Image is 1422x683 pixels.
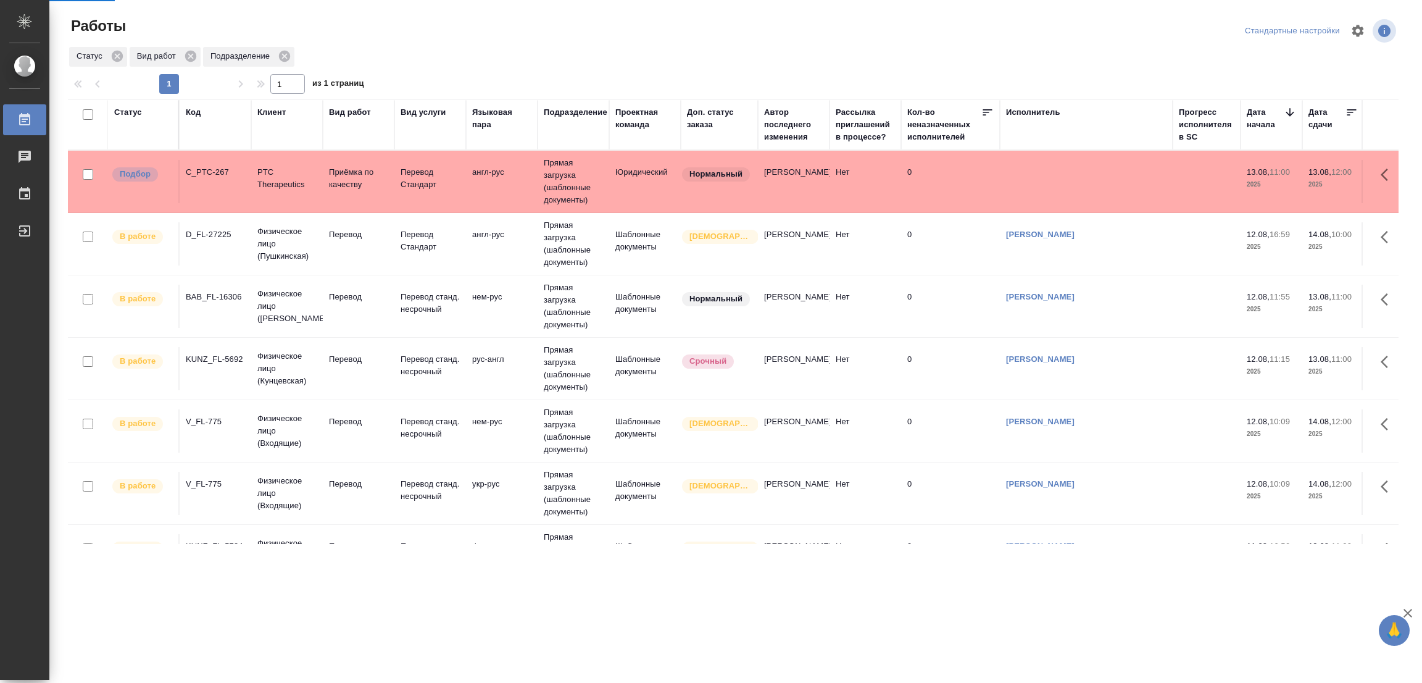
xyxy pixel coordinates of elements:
[1247,178,1296,191] p: 2025
[120,542,156,555] p: В работе
[1331,230,1352,239] p: 10:00
[466,222,538,266] td: англ-рус
[1006,354,1075,364] a: [PERSON_NAME]
[68,16,126,36] span: Работы
[1331,479,1352,488] p: 12:00
[538,213,609,275] td: Прямая загрузка (шаблонные документы)
[901,472,1000,515] td: 0
[257,413,317,450] p: Физическое лицо (Входящие)
[111,166,172,183] div: Можно подбирать исполнителей
[1270,542,1290,551] p: 16:56
[257,537,317,574] p: Физическое лицо (Кунцевская)
[1247,366,1296,378] p: 2025
[120,230,156,243] p: В работе
[77,50,107,62] p: Статус
[114,106,142,119] div: Статус
[538,400,609,462] td: Прямая загрузка (шаблонные документы)
[1247,167,1270,177] p: 13.08,
[758,160,829,203] td: [PERSON_NAME]
[1373,285,1403,314] button: Здесь прячутся важные кнопки
[901,160,1000,203] td: 0
[257,166,317,191] p: PTC Therapeutics
[1331,292,1352,301] p: 11:00
[466,347,538,390] td: рус-англ
[466,285,538,328] td: нем-рус
[111,291,172,308] div: Исполнитель выполняет работу
[111,353,172,370] div: Исполнитель выполняет работу
[401,353,460,378] p: Перевод станд. несрочный
[466,472,538,515] td: укр-рус
[1331,417,1352,426] p: 12:00
[829,347,901,390] td: Нет
[1331,167,1352,177] p: 12:00
[401,478,460,503] p: Перевод станд. несрочный
[111,478,172,495] div: Исполнитель выполняет работу
[907,106,981,143] div: Кол-во неназначенных исполнителей
[1331,354,1352,364] p: 11:00
[1247,106,1284,131] div: Дата начала
[829,534,901,577] td: Нет
[1308,230,1331,239] p: 14.08,
[257,350,317,387] p: Физическое лицо (Кунцевская)
[615,106,675,131] div: Проектная команда
[1308,178,1358,191] p: 2025
[758,534,829,577] td: [PERSON_NAME]
[538,151,609,212] td: Прямая загрузка (шаблонные документы)
[1247,542,1270,551] p: 11.08,
[1006,106,1060,119] div: Исполнитель
[1270,167,1290,177] p: 11:00
[329,478,388,490] p: Перевод
[829,409,901,453] td: Нет
[544,106,607,119] div: Подразделение
[609,472,681,515] td: Шаблонные документы
[186,228,245,241] div: D_FL-27225
[758,222,829,266] td: [PERSON_NAME]
[312,76,364,94] span: из 1 страниц
[609,285,681,328] td: Шаблонные документы
[901,347,1000,390] td: 0
[1247,417,1270,426] p: 12.08,
[689,417,751,430] p: [DEMOGRAPHIC_DATA]
[186,353,245,366] div: KUNZ_FL-5692
[538,525,609,587] td: Прямая загрузка (шаблонные документы)
[186,478,245,490] div: V_FL-775
[1247,354,1270,364] p: 12.08,
[1373,347,1403,377] button: Здесь прячутся важные кнопки
[758,347,829,390] td: [PERSON_NAME]
[689,355,726,367] p: Срочный
[120,293,156,305] p: В работе
[829,222,901,266] td: Нет
[111,228,172,245] div: Исполнитель выполняет работу
[329,540,388,553] p: Перевод
[401,416,460,440] p: Перевод станд. несрочный
[257,106,286,119] div: Клиент
[1308,366,1358,378] p: 2025
[829,472,901,515] td: Нет
[1308,490,1358,503] p: 2025
[901,285,1000,328] td: 0
[1247,292,1270,301] p: 12.08,
[401,291,460,316] p: Перевод станд. несрочный
[186,540,245,553] div: KUNZ_FL-5784
[1373,472,1403,501] button: Здесь прячутся важные кнопки
[1006,417,1075,426] a: [PERSON_NAME]
[901,222,1000,266] td: 0
[472,106,531,131] div: Языковая пара
[689,542,751,555] p: [DEMOGRAPHIC_DATA]
[758,472,829,515] td: [PERSON_NAME]
[689,168,742,180] p: Нормальный
[186,106,201,119] div: Код
[130,47,201,67] div: Вид работ
[1373,534,1403,564] button: Здесь прячутся важные кнопки
[257,288,317,325] p: Физическое лицо ([PERSON_NAME])
[1373,409,1403,439] button: Здесь прячутся важные кнопки
[329,166,388,191] p: Приёмка по качеству
[758,285,829,328] td: [PERSON_NAME]
[466,160,538,203] td: англ-рус
[329,291,388,303] p: Перевод
[401,106,446,119] div: Вид услуги
[758,409,829,453] td: [PERSON_NAME]
[257,475,317,512] p: Физическое лицо (Входящие)
[538,338,609,400] td: Прямая загрузка (шаблонные документы)
[1247,241,1296,253] p: 2025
